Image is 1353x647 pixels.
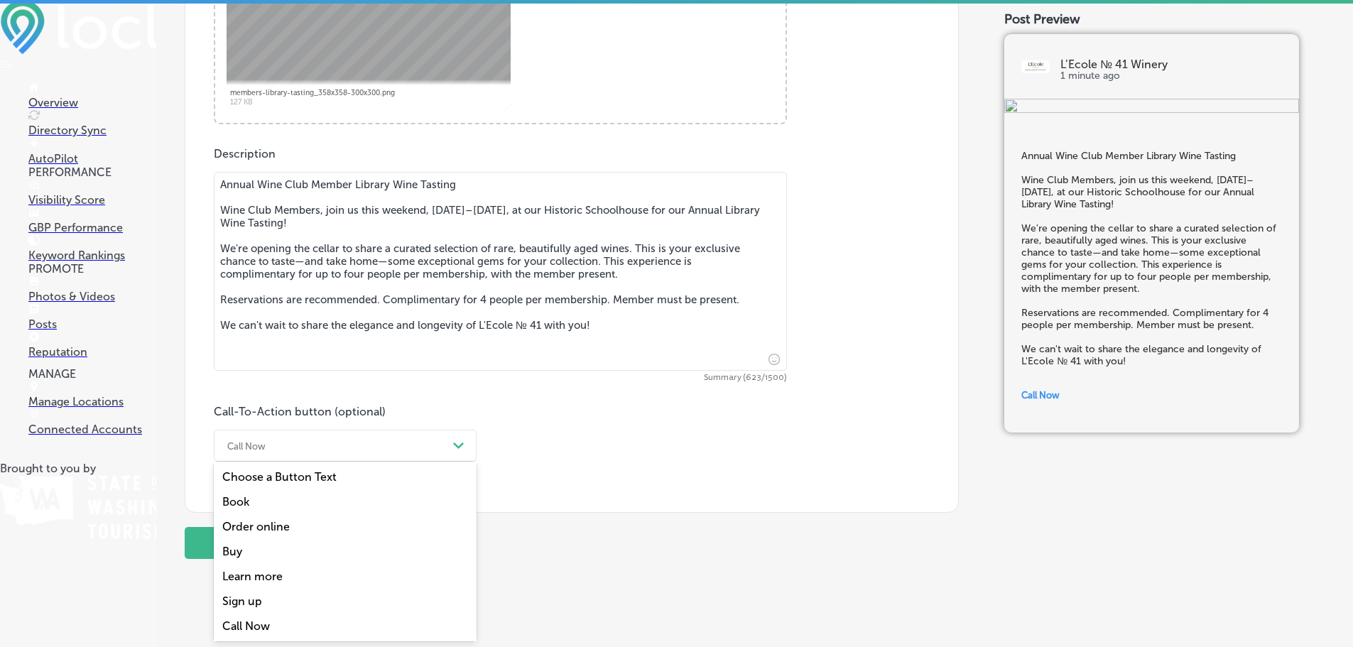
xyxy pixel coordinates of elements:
span: Insert emoji [762,350,780,368]
button: Update [185,527,298,559]
div: Call Now [214,614,477,638]
div: Sign up [214,589,477,614]
a: Directory Sync [28,110,156,137]
span: Summary (623/1500) [214,374,787,382]
a: Photos & Videos [28,276,156,303]
p: Photos & Videos [28,290,156,303]
p: Overview [28,96,156,109]
a: Overview [28,82,156,109]
div: Order online [214,514,477,539]
p: Directory Sync [28,124,156,137]
p: Keyword Rankings [28,249,156,262]
p: GBP Performance [28,221,156,234]
label: Call-To-Action button (optional) [214,405,386,418]
h5: Annual Wine Club Member Library Wine Tasting Wine Club Members, join us this weekend, [DATE]–[DAT... [1021,150,1282,367]
a: AutoPilot [28,138,156,165]
a: Posts [28,304,156,331]
p: Reputation [28,345,156,359]
label: Description [214,147,276,161]
p: Posts [28,317,156,331]
p: Manage Locations [28,395,156,408]
textarea: Annual Wine Club Member Library Wine Tasting Wine Club Members, join us this weekend, [DATE]–[DAT... [214,172,787,371]
p: L’Ecole № 41 Winery [1060,59,1282,70]
div: Learn more [214,564,477,589]
p: PERFORMANCE [28,165,156,179]
span: Call Now [1021,390,1060,401]
p: PROMOTE [28,262,156,276]
p: 1 minute ago [1060,70,1282,82]
a: Reputation [28,332,156,359]
a: Connected Accounts [28,409,156,436]
div: Post Preview [1004,11,1325,27]
a: Visibility Score [28,180,156,207]
div: Choose a Button Text [214,464,477,489]
div: Book [214,489,477,514]
img: bb0c1f9e-30d9-469d-8fa4-2129cc3b2d01 [1004,99,1299,116]
a: GBP Performance [28,207,156,234]
img: logo [1021,53,1050,81]
div: Call Now [227,440,266,451]
p: Connected Accounts [28,423,156,436]
a: Keyword Rankings [28,235,156,262]
p: Visibility Score [28,193,156,207]
p: MANAGE [28,367,156,381]
div: Buy [214,539,477,564]
a: Manage Locations [28,381,156,408]
p: AutoPilot [28,152,156,165]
